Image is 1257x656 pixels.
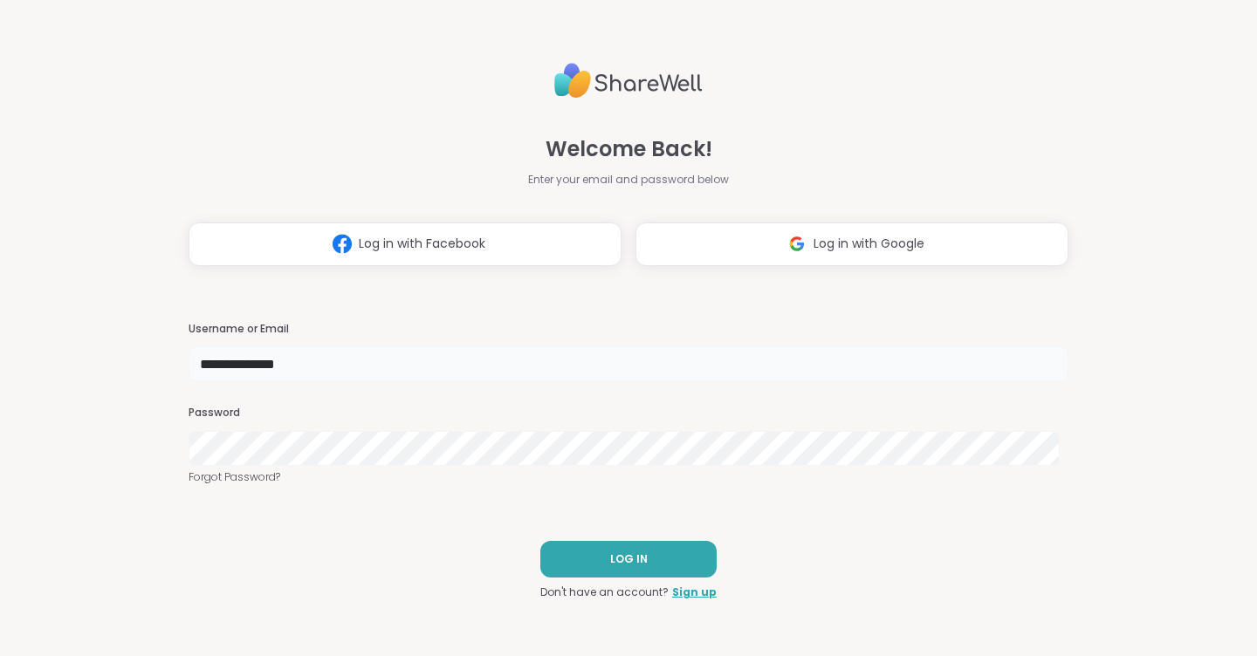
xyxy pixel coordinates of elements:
[540,584,669,600] span: Don't have an account?
[189,406,1068,420] h3: Password
[189,469,1068,485] a: Forgot Password?
[610,551,648,567] span: LOG IN
[635,222,1068,266] button: Log in with Google
[189,322,1068,337] h3: Username or Email
[326,228,359,260] img: ShareWell Logomark
[672,584,717,600] a: Sign up
[546,133,712,165] span: Welcome Back!
[189,222,622,266] button: Log in with Facebook
[528,172,729,188] span: Enter your email and password below
[554,56,703,106] img: ShareWell Logo
[814,235,924,253] span: Log in with Google
[540,541,717,577] button: LOG IN
[780,228,814,260] img: ShareWell Logomark
[359,235,485,253] span: Log in with Facebook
